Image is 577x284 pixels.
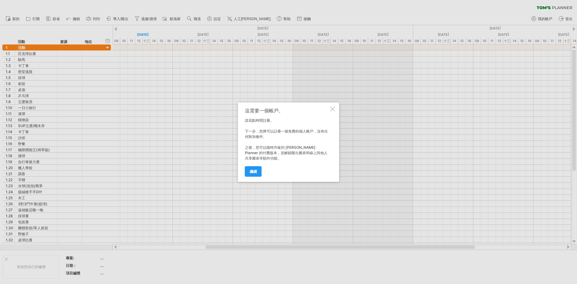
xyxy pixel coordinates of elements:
[245,145,328,160] font: 之後，您可以隨時升級到 [PERSON_NAME] Planner 的付費版本，並解鎖匯出圖表和線上與他人共享圖表等額外功能。
[245,118,274,123] font: 請花點時間註冊。
[250,169,257,174] font: 繼續
[245,108,283,114] font: 這需要一個帳戶。
[245,166,262,177] a: 繼續
[245,129,328,139] font: 下一步，您將可以註冊一個免費的個人帳戶，沒有任何附加條件。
